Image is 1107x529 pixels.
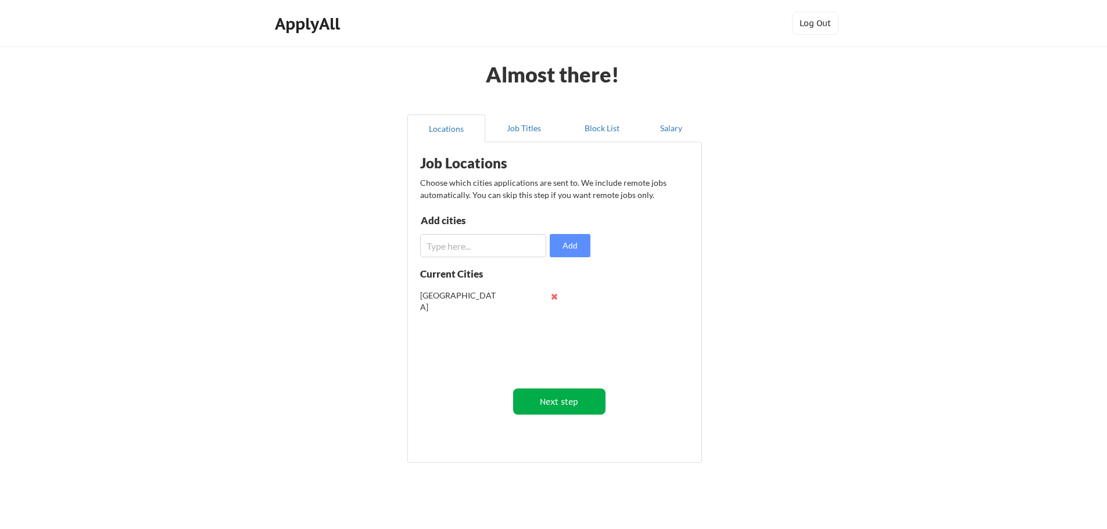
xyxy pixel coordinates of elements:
input: Type here... [420,234,546,257]
button: Salary [641,114,702,142]
button: Next step [513,388,606,415]
div: ApplyAll [275,14,343,34]
button: Log Out [792,12,839,35]
div: Add cities [421,215,541,225]
button: Job Titles [485,114,563,142]
div: Choose which cities applications are sent to. We include remote jobs automatically. You can skip ... [420,177,687,201]
div: [GEOGRAPHIC_DATA] [420,290,496,312]
button: Add [550,234,590,257]
div: Almost there! [472,64,634,85]
button: Locations [407,114,485,142]
div: Current Cities [420,269,508,279]
div: Job Locations [420,156,567,170]
button: Block List [563,114,641,142]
